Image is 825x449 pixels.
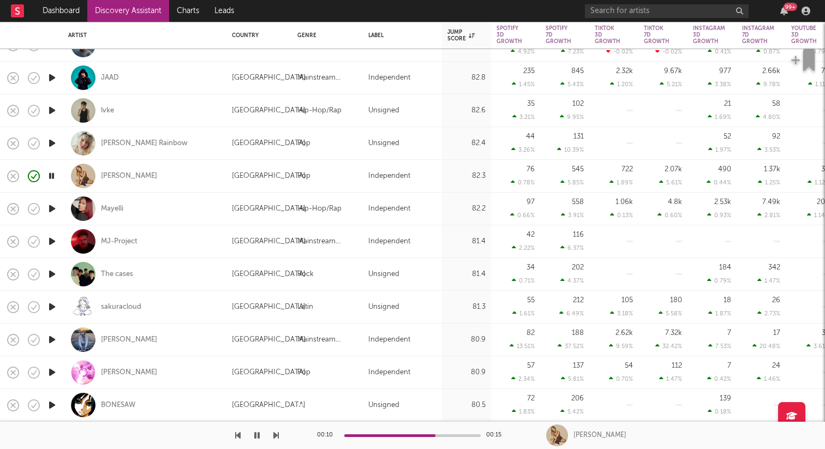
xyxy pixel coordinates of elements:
[512,310,535,317] div: 1.61 %
[573,362,584,369] div: 137
[791,25,817,45] div: YouTube 3D Growth
[756,81,780,88] div: 9.78 %
[708,81,731,88] div: 3.38 %
[610,310,633,317] div: 3.18 %
[447,71,486,85] div: 82.8
[297,301,313,314] div: Latin
[708,113,731,121] div: 1.69 %
[724,133,731,140] div: 52
[232,366,306,379] div: [GEOGRAPHIC_DATA]
[368,104,399,117] div: Unsigned
[772,100,780,107] div: 58
[511,375,535,382] div: 2.34 %
[573,297,584,304] div: 212
[718,166,731,173] div: 490
[772,362,780,369] div: 24
[523,68,535,75] div: 235
[660,81,682,88] div: 5.21 %
[655,48,682,55] div: -0.02 %
[527,264,535,271] div: 34
[616,68,633,75] div: 2.32k
[561,48,584,55] div: 7.23 %
[625,362,633,369] div: 54
[727,362,731,369] div: 7
[756,113,780,121] div: 4.80 %
[317,429,339,442] div: 00:10
[762,199,780,206] div: 7.49k
[708,310,731,317] div: 1.87 %
[297,170,310,183] div: Pop
[511,146,535,153] div: 3.26 %
[707,212,731,219] div: 0.93 %
[659,179,682,186] div: 5.61 %
[572,166,584,173] div: 545
[101,139,188,148] a: [PERSON_NAME] Rainbow
[368,202,410,215] div: Independent
[644,25,669,45] div: Tiktok 7D Growth
[621,166,633,173] div: 722
[447,202,486,215] div: 82.2
[560,113,584,121] div: 9.95 %
[510,343,535,350] div: 13.51 %
[742,25,774,45] div: Instagram 7D Growth
[368,301,399,314] div: Unsigned
[659,375,682,382] div: 1.47 %
[609,375,633,382] div: 0.70 %
[572,264,584,271] div: 202
[668,199,682,206] div: 4.8k
[447,104,486,117] div: 82.6
[232,399,306,412] div: [GEOGRAPHIC_DATA]
[368,333,410,346] div: Independent
[572,100,584,107] div: 102
[447,366,486,379] div: 80.9
[693,25,725,45] div: Instagram 3D Growth
[101,171,157,181] div: [PERSON_NAME]
[101,106,114,116] a: lvke
[368,366,410,379] div: Independent
[708,343,731,350] div: 7.53 %
[527,199,535,206] div: 97
[232,235,306,248] div: [GEOGRAPHIC_DATA]
[707,375,731,382] div: 0.42 %
[527,330,535,337] div: 82
[297,333,357,346] div: Mainstream Electronic
[297,137,310,150] div: Pop
[297,268,314,281] div: Rock
[101,270,133,279] a: The cases
[497,25,522,45] div: Spotify 3D Growth
[571,68,584,75] div: 845
[447,170,486,183] div: 82.3
[527,297,535,304] div: 55
[757,310,780,317] div: 2.73 %
[560,277,584,284] div: 4.37 %
[232,301,306,314] div: [GEOGRAPHIC_DATA]
[571,395,584,402] div: 206
[101,302,141,312] a: sakuracloud
[447,399,486,412] div: 80.5
[657,212,682,219] div: 0.60 %
[447,301,486,314] div: 81.3
[664,68,682,75] div: 9.67k
[615,199,633,206] div: 1.06k
[672,362,682,369] div: 112
[572,199,584,206] div: 558
[297,104,342,117] div: Hip-Hop/Rap
[762,68,780,75] div: 2.66k
[610,81,633,88] div: 1.20 %
[727,330,731,337] div: 7
[101,204,123,214] a: Mayelli
[560,81,584,88] div: 5.43 %
[511,48,535,55] div: 4.92 %
[368,32,431,39] div: Label
[558,343,584,350] div: 37.52 %
[232,268,306,281] div: [GEOGRAPHIC_DATA]
[708,408,731,415] div: 0.18 %
[512,408,535,415] div: 1.83 %
[368,71,410,85] div: Independent
[368,170,410,183] div: Independent
[557,146,584,153] div: 10.39 %
[232,104,306,117] div: [GEOGRAPHIC_DATA]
